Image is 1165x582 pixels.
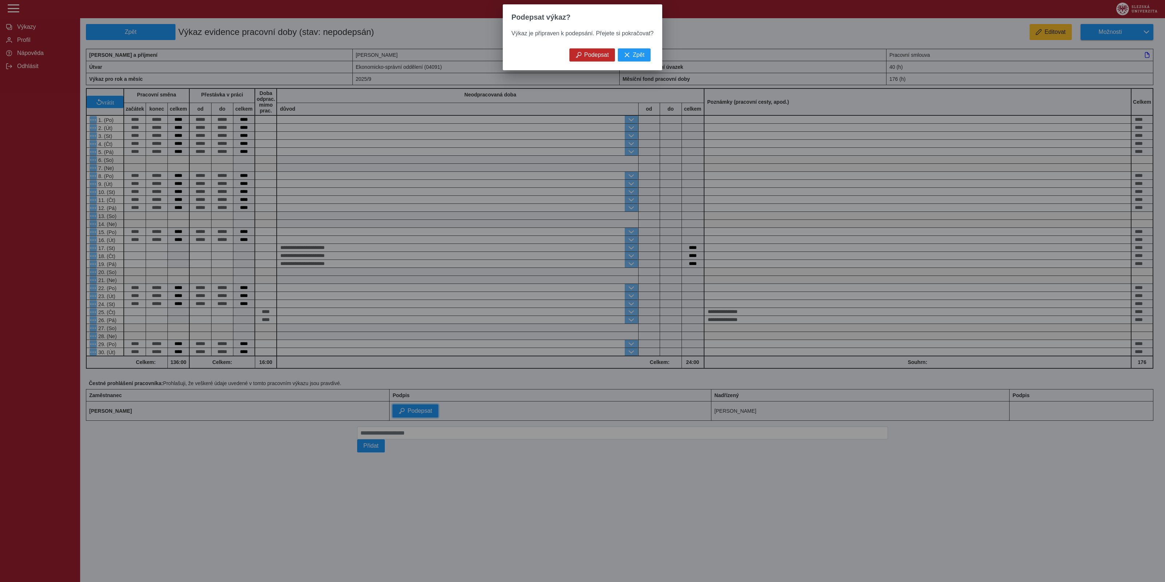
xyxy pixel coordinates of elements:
[584,52,609,58] span: Podepsat
[633,52,644,58] span: Zpět
[618,48,651,62] button: Zpět
[569,48,615,62] button: Podepsat
[512,13,570,21] span: Podepsat výkaz?
[512,30,653,36] span: Výkaz je připraven k podepsání. Přejete si pokračovat?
